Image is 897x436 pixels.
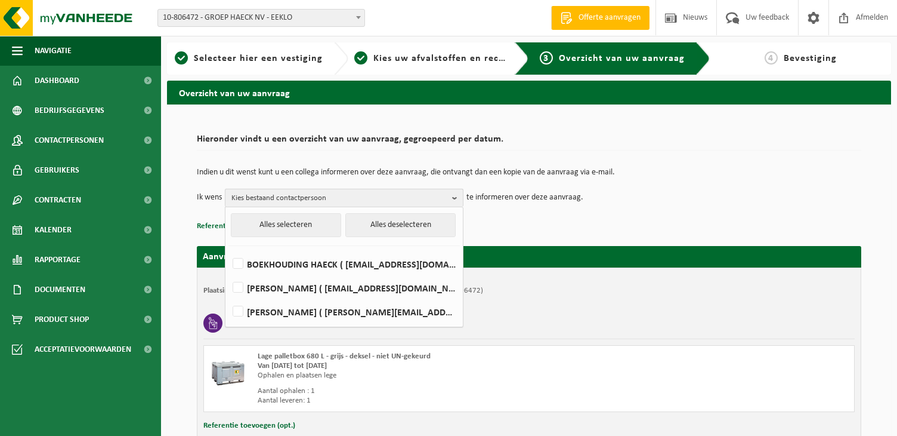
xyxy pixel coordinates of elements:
span: Kies uw afvalstoffen en recipiënten [373,54,537,63]
span: Navigatie [35,36,72,66]
h2: Hieronder vindt u een overzicht van uw aanvraag, gegroepeerd per datum. [197,134,861,151]
label: [PERSON_NAME] ( [PERSON_NAME][EMAIL_ADDRESS][DOMAIN_NAME] ) [230,303,457,321]
a: 1Selecteer hier een vestiging [173,51,324,66]
p: te informeren over deze aanvraag. [466,189,583,207]
button: Referentie toevoegen (opt.) [197,219,289,234]
span: Selecteer hier een vestiging [194,54,323,63]
span: Documenten [35,275,85,305]
p: Ik wens [197,189,222,207]
span: Rapportage [35,245,81,275]
a: 2Kies uw afvalstoffen en recipiënten [354,51,506,66]
label: [PERSON_NAME] ( [EMAIL_ADDRESS][DOMAIN_NAME] ) [230,279,457,297]
div: Ophalen en plaatsen lege [258,371,577,380]
span: Bevestiging [784,54,837,63]
span: 10-806472 - GROEP HAECK NV - EEKLO [157,9,365,27]
button: Kies bestaand contactpersoon [225,189,463,207]
span: Offerte aanvragen [576,12,644,24]
span: Overzicht van uw aanvraag [559,54,685,63]
label: BOEKHOUDING HAECK ( [EMAIL_ADDRESS][DOMAIN_NAME] ) [230,255,457,273]
span: Acceptatievoorwaarden [35,334,131,364]
span: Bedrijfsgegevens [35,96,104,125]
span: Kies bestaand contactpersoon [231,189,447,207]
span: Lage palletbox 680 L - grijs - deksel - niet UN-gekeurd [258,352,431,360]
strong: Plaatsingsadres: [203,287,255,294]
button: Alles selecteren [231,213,341,237]
span: 4 [765,51,778,65]
p: Indien u dit wenst kunt u een collega informeren over deze aanvraag, die ontvangt dan een kopie v... [197,168,861,177]
span: 3 [540,51,553,65]
span: Kalender [35,215,72,245]
span: 1 [175,51,188,65]
button: Referentie toevoegen (opt.) [203,418,295,434]
span: Dashboard [35,66,79,96]
strong: Van [DATE] tot [DATE] [258,362,327,370]
a: Offerte aanvragen [551,6,649,30]
span: 2 [354,51,367,65]
span: Gebruikers [35,155,79,185]
h2: Overzicht van uw aanvraag [167,81,891,104]
span: 10-806472 - GROEP HAECK NV - EEKLO [158,10,364,26]
span: Product Shop [35,305,89,334]
span: Contracten [35,185,81,215]
strong: Aanvraag voor [DATE] [203,252,292,262]
div: Aantal ophalen : 1 [258,386,577,396]
div: Aantal leveren: 1 [258,396,577,406]
span: Contactpersonen [35,125,104,155]
img: PB-LB-0680-HPE-GY-11.png [210,352,246,388]
button: Alles deselecteren [345,213,456,237]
